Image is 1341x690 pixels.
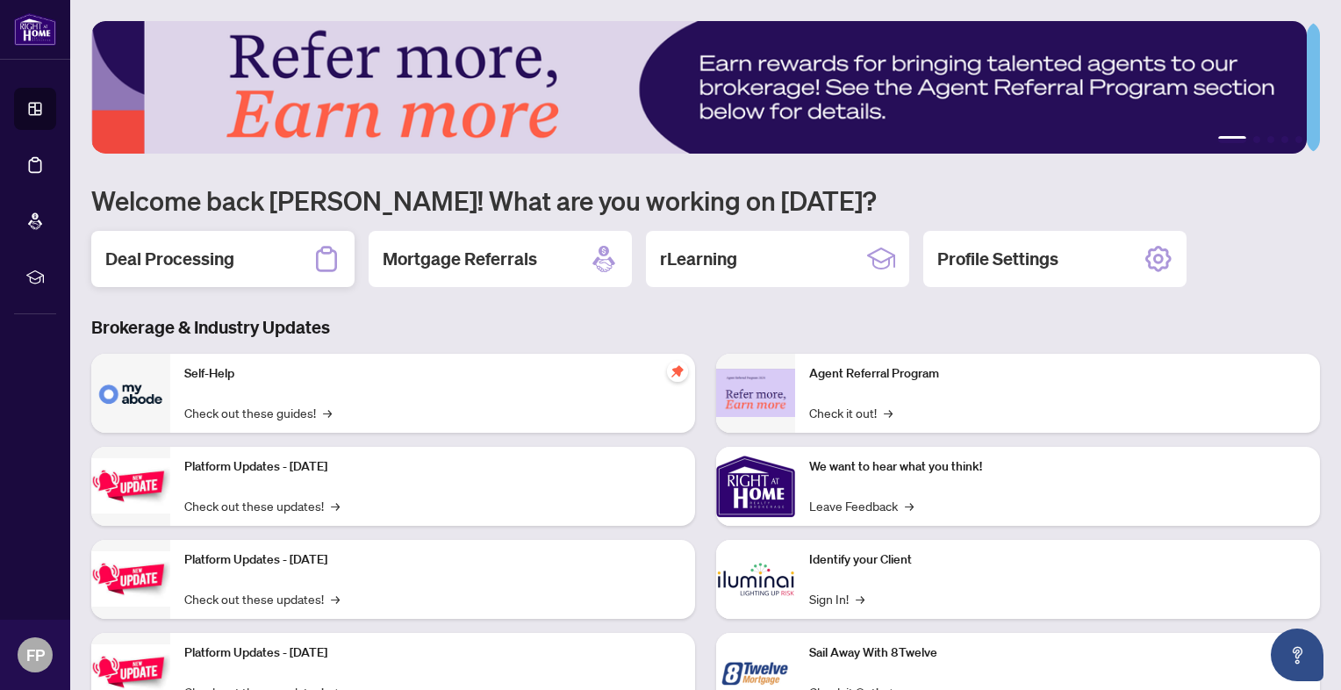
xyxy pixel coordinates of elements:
[105,247,234,271] h2: Deal Processing
[667,361,688,382] span: pushpin
[660,247,737,271] h2: rLearning
[1271,629,1323,681] button: Open asap
[1267,136,1274,143] button: 3
[184,403,332,422] a: Check out these guides!→
[184,643,681,663] p: Platform Updates - [DATE]
[1218,136,1246,143] button: 1
[91,354,170,433] img: Self-Help
[91,458,170,514] img: Platform Updates - July 21, 2025
[26,643,45,667] span: FP
[383,247,537,271] h2: Mortgage Referrals
[91,183,1320,217] h1: Welcome back [PERSON_NAME]! What are you working on [DATE]?
[716,369,795,417] img: Agent Referral Program
[184,496,340,515] a: Check out these updates!→
[1295,136,1302,143] button: 5
[184,364,681,384] p: Self-Help
[856,589,864,608] span: →
[937,247,1058,271] h2: Profile Settings
[809,589,864,608] a: Sign In!→
[91,21,1307,154] img: Slide 0
[809,364,1306,384] p: Agent Referral Program
[91,551,170,607] img: Platform Updates - July 8, 2025
[884,403,893,422] span: →
[14,13,56,46] img: logo
[1281,136,1288,143] button: 4
[716,447,795,526] img: We want to hear what you think!
[1253,136,1260,143] button: 2
[331,589,340,608] span: →
[809,643,1306,663] p: Sail Away With 8Twelve
[184,550,681,570] p: Platform Updates - [DATE]
[809,550,1306,570] p: Identify your Client
[184,457,681,477] p: Platform Updates - [DATE]
[716,540,795,619] img: Identify your Client
[91,315,1320,340] h3: Brokerage & Industry Updates
[323,403,332,422] span: →
[809,496,914,515] a: Leave Feedback→
[905,496,914,515] span: →
[809,403,893,422] a: Check it out!→
[184,589,340,608] a: Check out these updates!→
[809,457,1306,477] p: We want to hear what you think!
[331,496,340,515] span: →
